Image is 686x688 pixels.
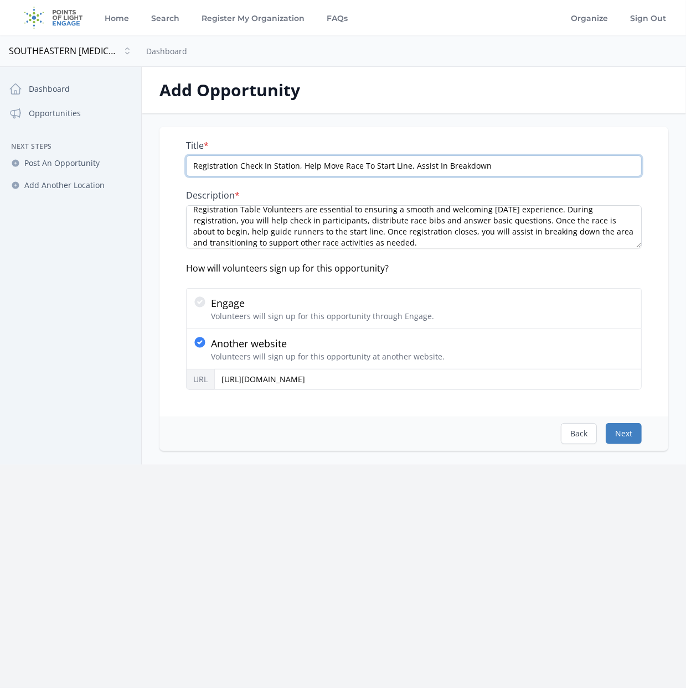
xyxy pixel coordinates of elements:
[146,44,187,58] nav: Breadcrumb
[606,423,642,444] button: Next
[146,46,187,56] a: Dashboard
[4,102,137,124] a: Opportunities
[24,158,100,169] span: Post An Opportunity
[211,311,434,322] p: Volunteers will sign up for this opportunity through Engage.
[211,351,445,362] p: Volunteers will sign up for this opportunity at another website.
[4,153,137,173] a: Post An Opportunity
[211,295,434,311] p: Engage
[9,44,120,58] span: SOUTHEASTERN [MEDICAL_DATA] FOUNDATION INC
[214,369,642,390] input: https://www.example.com
[4,142,137,151] h3: Next Steps
[4,175,137,195] a: Add Another Location
[186,140,642,151] label: Title
[561,423,597,444] button: Back
[186,369,214,390] label: URL
[4,40,137,62] button: SOUTHEASTERN [MEDICAL_DATA] FOUNDATION INC
[24,180,105,191] span: Add Another Location
[186,190,642,201] label: Description
[186,262,642,275] div: How will volunteers sign up for this opportunity?
[159,80,668,100] h2: Add Opportunity
[4,78,137,100] a: Dashboard
[211,336,445,351] p: Another website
